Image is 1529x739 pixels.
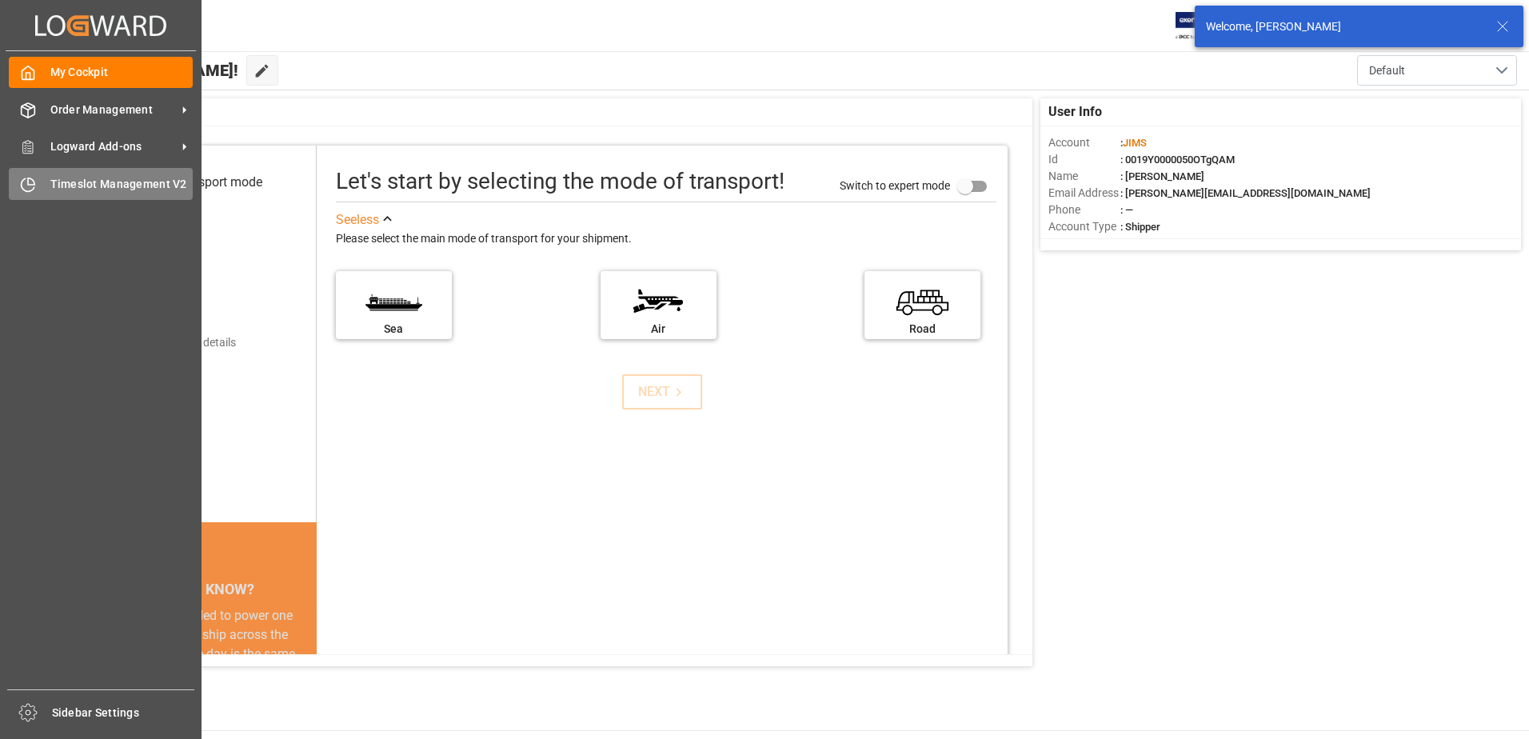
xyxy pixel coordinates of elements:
img: Exertis%20JAM%20-%20Email%20Logo.jpg_1722504956.jpg [1176,12,1231,40]
span: : Shipper [1120,221,1160,233]
div: NEXT [638,382,687,401]
span: Order Management [50,102,177,118]
span: Switch to expert mode [840,178,950,191]
button: NEXT [622,374,702,409]
button: open menu [1357,55,1517,86]
span: Id [1048,151,1120,168]
span: Phone [1048,202,1120,218]
span: Name [1048,168,1120,185]
div: Let's start by selecting the mode of transport! [336,165,784,198]
span: Logward Add-ons [50,138,177,155]
div: See less [336,210,379,230]
div: Sea [344,321,444,338]
span: : 0019Y0000050OTgQAM [1120,154,1235,166]
div: Road [872,321,972,338]
div: Air [609,321,709,338]
span: : — [1120,204,1133,216]
span: : [PERSON_NAME][EMAIL_ADDRESS][DOMAIN_NAME] [1120,187,1371,199]
span: : [1120,137,1147,149]
span: Account Type [1048,218,1120,235]
span: Default [1369,62,1405,79]
span: JIMS [1123,137,1147,149]
div: Add shipping details [136,334,236,351]
div: Please select the main mode of transport for your shipment. [336,230,996,249]
span: Account [1048,134,1120,151]
span: User Info [1048,102,1102,122]
a: My Cockpit [9,57,193,88]
span: Timeslot Management V2 [50,176,194,193]
a: Timeslot Management V2 [9,168,193,199]
span: Sidebar Settings [52,705,195,721]
span: My Cockpit [50,64,194,81]
span: : [PERSON_NAME] [1120,170,1204,182]
span: Hello [PERSON_NAME]! [66,55,238,86]
div: Welcome, [PERSON_NAME] [1206,18,1481,35]
span: Email Address [1048,185,1120,202]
